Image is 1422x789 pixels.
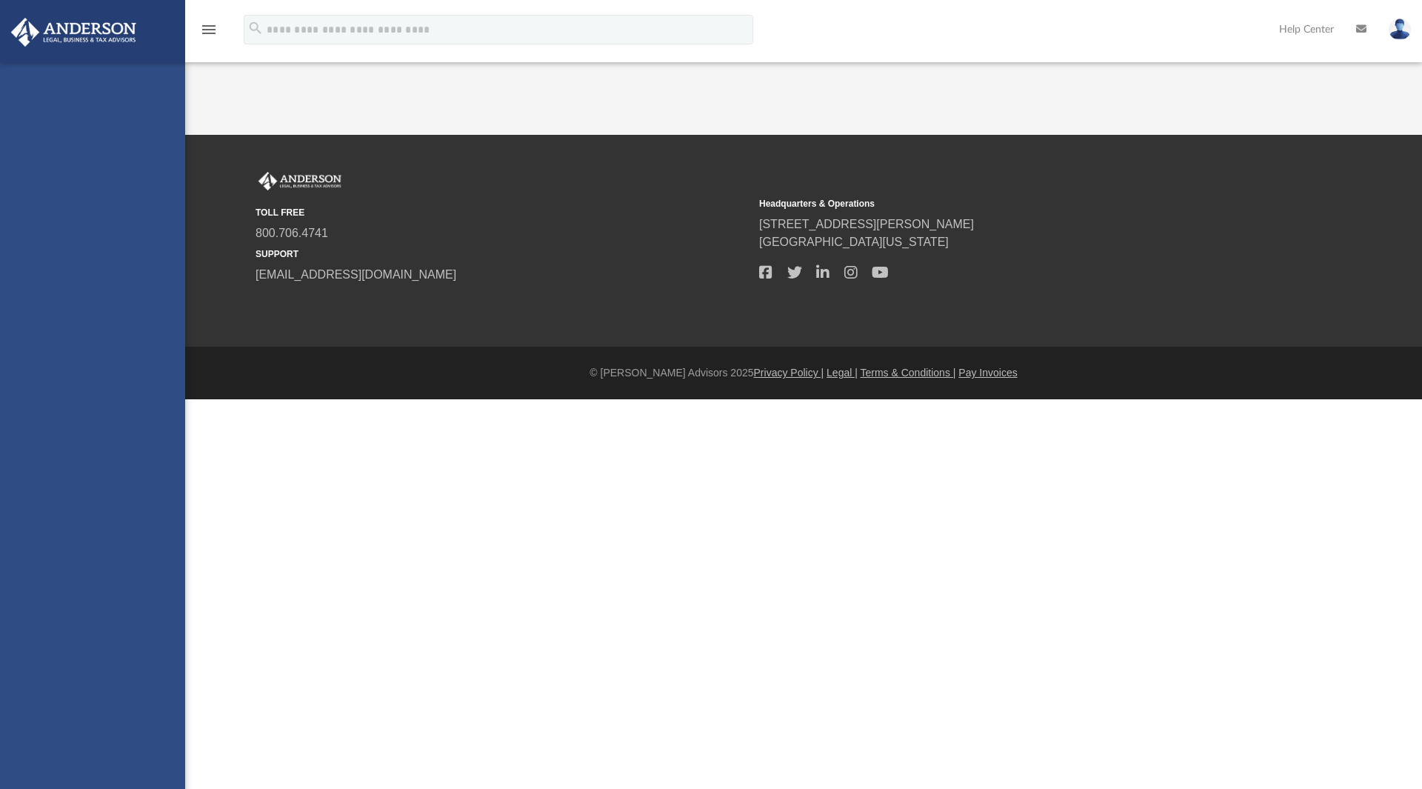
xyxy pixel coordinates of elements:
[759,236,949,248] a: [GEOGRAPHIC_DATA][US_STATE]
[185,365,1422,381] div: © [PERSON_NAME] Advisors 2025
[256,247,749,261] small: SUPPORT
[759,197,1252,210] small: Headquarters & Operations
[958,367,1017,379] a: Pay Invoices
[256,227,328,239] a: 800.706.4741
[256,206,749,219] small: TOLL FREE
[200,28,218,39] a: menu
[247,20,264,36] i: search
[256,172,344,191] img: Anderson Advisors Platinum Portal
[754,367,824,379] a: Privacy Policy |
[256,268,456,281] a: [EMAIL_ADDRESS][DOMAIN_NAME]
[7,18,141,47] img: Anderson Advisors Platinum Portal
[200,21,218,39] i: menu
[759,218,974,230] a: [STREET_ADDRESS][PERSON_NAME]
[827,367,858,379] a: Legal |
[1389,19,1411,40] img: User Pic
[861,367,956,379] a: Terms & Conditions |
